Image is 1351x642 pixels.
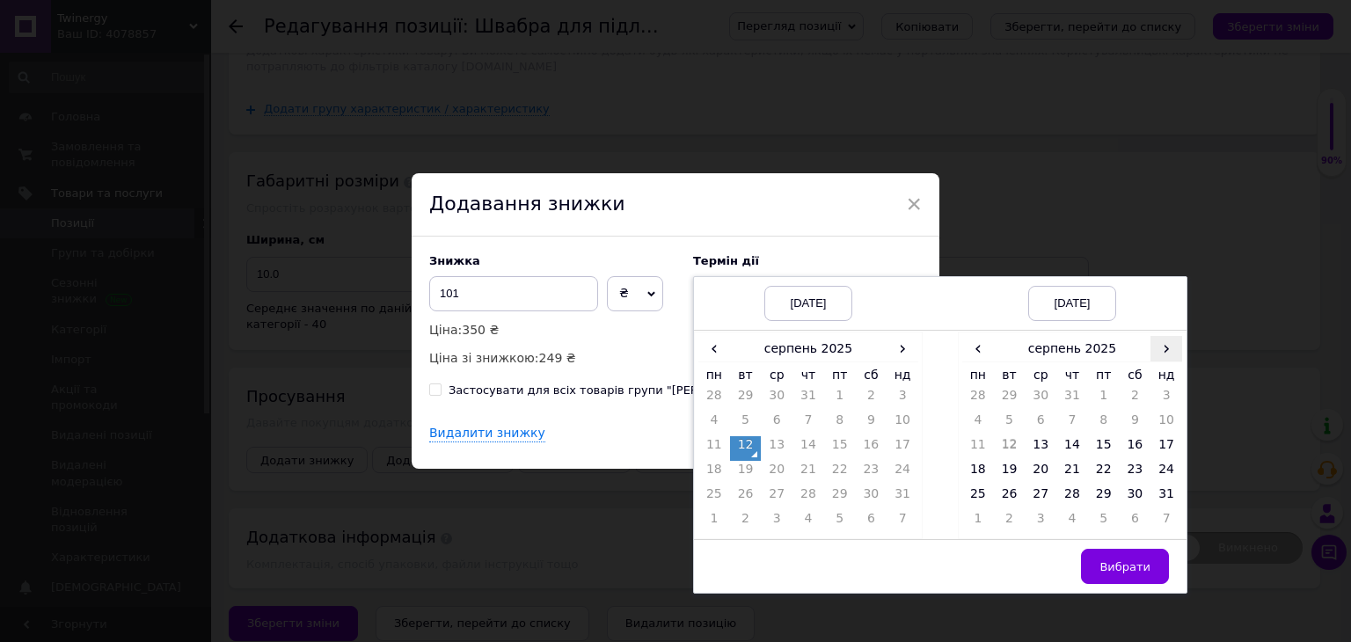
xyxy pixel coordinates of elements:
[761,510,792,535] td: 3
[1056,485,1088,510] td: 28
[449,383,810,398] div: Застосувати для всіх товарів групи "[PERSON_NAME] група"
[18,19,158,33] strong: Швабра с отжимом Twist
[962,412,994,436] td: 4
[1120,436,1151,461] td: 16
[698,485,730,510] td: 25
[994,436,1026,461] td: 12
[18,19,245,33] strong: [DEMOGRAPHIC_DATA] з віджимом Twis
[730,436,762,461] td: 12
[962,387,994,412] td: 28
[429,348,675,368] p: Ціна зі знижкою:
[1150,436,1182,461] td: 17
[1120,412,1151,436] td: 9
[619,286,629,300] span: ₴
[1099,560,1150,573] span: Вибрати
[824,510,856,535] td: 5
[1150,412,1182,436] td: 10
[962,362,994,388] th: пн
[730,387,762,412] td: 29
[962,436,994,461] td: 11
[856,362,887,388] th: сб
[824,436,856,461] td: 15
[761,362,792,388] th: ср
[1120,362,1151,388] th: сб
[994,336,1151,362] th: серпень 2025
[994,510,1026,535] td: 2
[824,362,856,388] th: пт
[761,485,792,510] td: 27
[429,193,625,215] span: Додавання знижки
[962,485,994,510] td: 25
[1120,510,1151,535] td: 6
[730,336,887,362] th: серпень 2025
[1028,286,1116,321] div: [DATE]
[887,510,918,535] td: 7
[1088,510,1120,535] td: 5
[1056,436,1088,461] td: 14
[824,461,856,485] td: 22
[764,286,852,321] div: [DATE]
[792,510,824,535] td: 4
[693,254,922,267] label: Термін дії
[792,412,824,436] td: 7
[1056,510,1088,535] td: 4
[824,485,856,510] td: 29
[994,461,1026,485] td: 19
[887,436,918,461] td: 17
[761,387,792,412] td: 30
[1088,461,1120,485] td: 22
[887,336,918,361] span: ›
[1120,461,1151,485] td: 23
[887,461,918,485] td: 24
[792,387,824,412] td: 31
[1150,387,1182,412] td: 3
[1056,412,1088,436] td: 7
[856,436,887,461] td: 16
[994,387,1026,412] td: 29
[887,412,918,436] td: 10
[792,362,824,388] th: чт
[962,336,994,361] span: ‹
[1120,485,1151,510] td: 30
[792,485,824,510] td: 28
[887,387,918,412] td: 3
[887,362,918,388] th: нд
[698,510,730,535] td: 1
[1025,485,1056,510] td: 27
[698,362,730,388] th: пн
[429,254,480,267] span: Знижка
[824,387,856,412] td: 1
[429,320,675,339] p: Ціна:
[994,412,1026,436] td: 5
[1025,387,1056,412] td: 30
[698,461,730,485] td: 18
[1025,461,1056,485] td: 20
[730,412,762,436] td: 5
[824,412,856,436] td: 8
[962,510,994,535] td: 1
[856,510,887,535] td: 6
[462,323,499,337] span: 350 ₴
[856,387,887,412] td: 2
[730,485,762,510] td: 26
[698,387,730,412] td: 28
[730,461,762,485] td: 19
[18,18,369,201] body: Редактор, 308EA21B-4E88-464F-BEA6-F64BE198A1FD
[1025,436,1056,461] td: 13
[1120,387,1151,412] td: 2
[1088,485,1120,510] td: 29
[761,412,792,436] td: 6
[856,412,887,436] td: 9
[730,510,762,535] td: 2
[856,485,887,510] td: 30
[1150,510,1182,535] td: 7
[18,18,369,201] body: Редактор, F03E271D-4399-4551-AD53-2CD6781C66DD
[994,485,1026,510] td: 26
[429,425,545,443] div: Видалити знижку
[1056,461,1088,485] td: 21
[906,189,922,219] span: ×
[429,276,598,311] input: 0
[1150,362,1182,388] th: нд
[962,461,994,485] td: 18
[1088,436,1120,461] td: 15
